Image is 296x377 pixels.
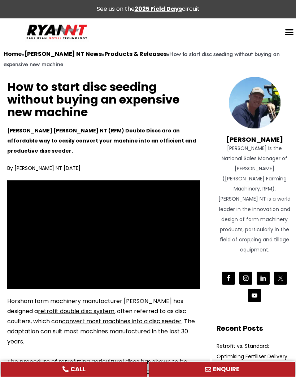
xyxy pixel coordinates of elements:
[213,366,239,372] span: ENQUIRE
[135,5,182,13] a: 2025 Field Days
[24,50,102,58] a: [PERSON_NAME] NT News
[62,317,182,325] a: convert most machines into a disc seeder
[217,324,292,334] h2: Recent Posts
[7,80,200,119] h1: How to start disc seeding without buying an expensive new machine
[1,361,147,377] a: CALL
[70,366,86,372] span: CALL
[104,50,167,58] a: Products & Releases
[217,143,292,255] div: [PERSON_NAME] is the National Sales Manager of [PERSON_NAME] ([PERSON_NAME] Farming Machinery, RF...
[25,22,89,42] img: Ryan NT logo
[97,5,200,13] div: See us on the circuit
[4,51,280,67] strong: How to start disc seeding without buying an expensive new machine
[217,128,292,144] h4: [PERSON_NAME]
[4,51,280,67] span: » » »
[7,296,200,347] p: Horsham farm machinery manufacturer [PERSON_NAME] has designed a , often referred to as disc coul...
[7,126,200,156] p: [PERSON_NAME] [PERSON_NAME] NT (RFM) Double Discs are an affordable way to easily convert your ma...
[38,307,114,315] a: retrofit double disc system
[7,163,200,173] p: By [PERSON_NAME] NT [DATE]
[149,361,295,377] a: ENQUIRE
[4,50,22,58] a: Home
